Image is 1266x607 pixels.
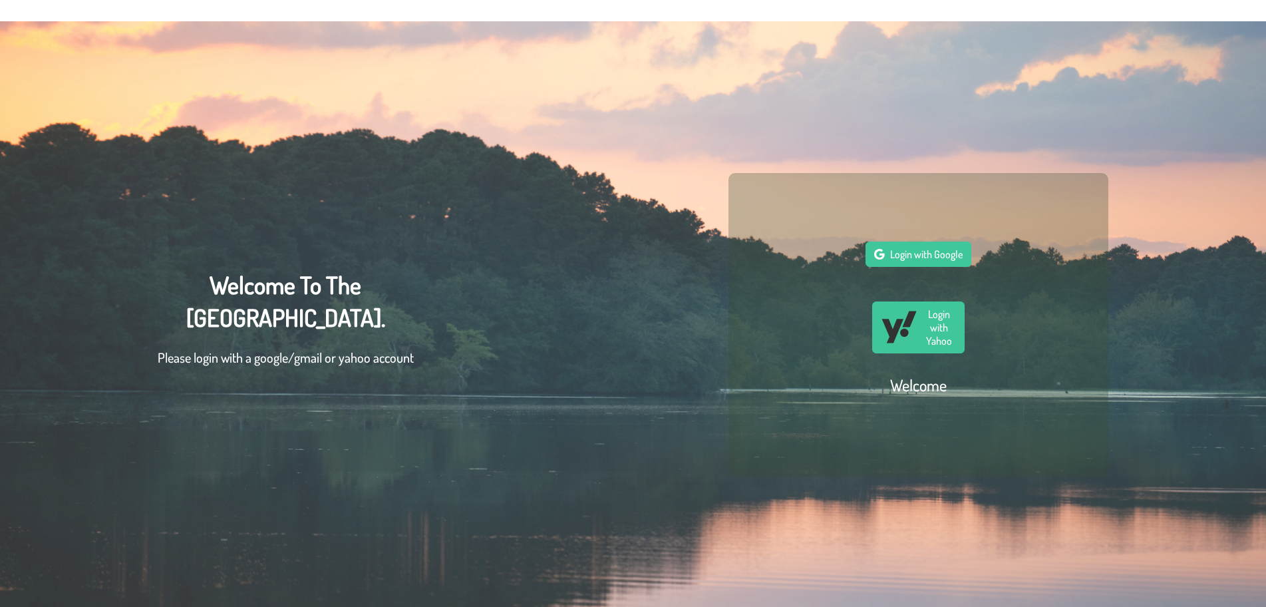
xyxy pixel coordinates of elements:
h2: Welcome [890,375,947,395]
span: Login with Yahoo [923,307,957,347]
div: Welcome To The [GEOGRAPHIC_DATA]. [158,269,414,381]
p: Please login with a google/gmail or yahoo account [158,347,414,367]
button: Login with Google [866,242,971,267]
span: Login with Google [890,248,963,261]
button: Login with Yahoo [872,302,965,353]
